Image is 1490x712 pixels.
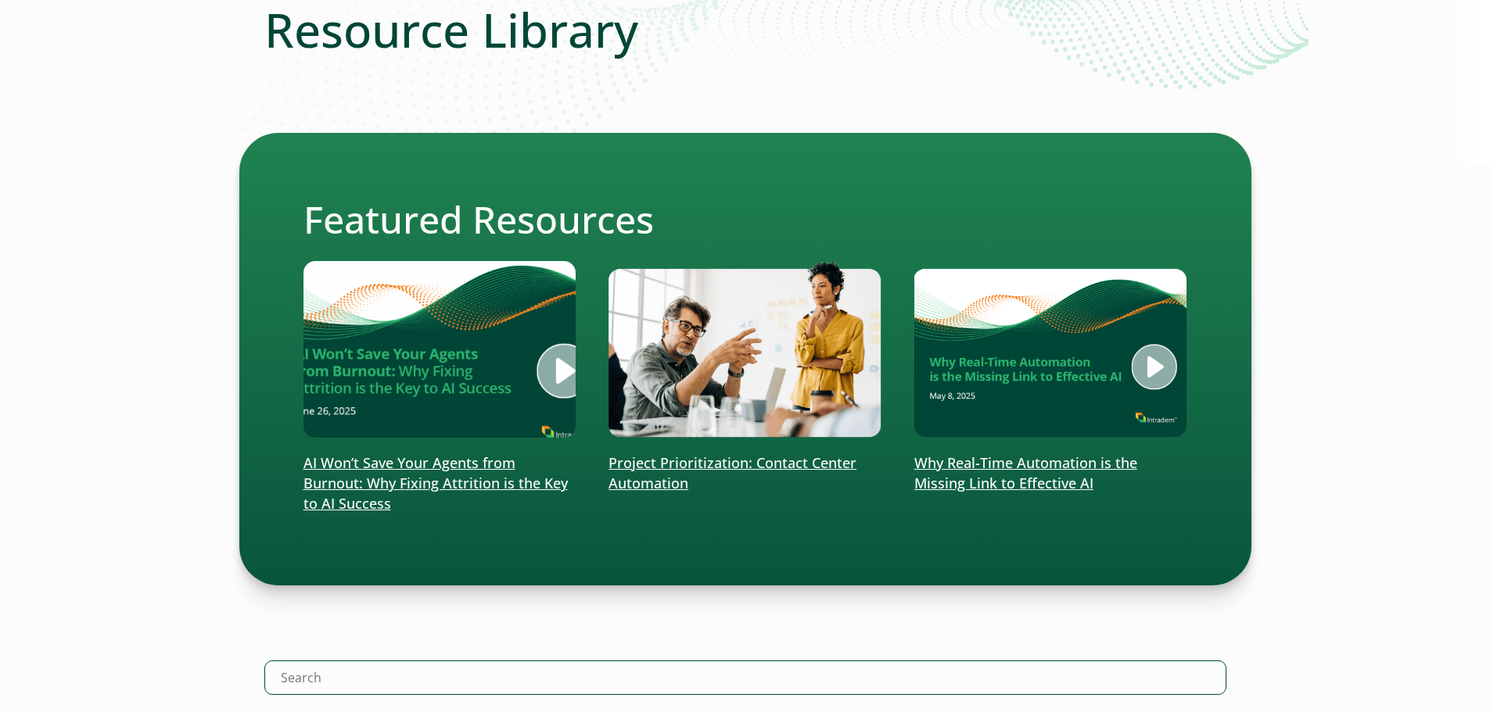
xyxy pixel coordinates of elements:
p: AI Won’t Save Your Agents from Burnout: Why Fixing Attrition is the Key to AI Success [303,453,576,514]
a: Project Prioritization: Contact Center Automation [609,261,881,494]
a: Why Real-Time Automation is the Missing Link to Effective AI [914,261,1187,494]
input: Search [264,660,1226,695]
p: Why Real-Time Automation is the Missing Link to Effective AI [914,453,1187,494]
h2: Featured Resources [303,197,1187,242]
a: AI Won’t Save Your Agents from Burnout: Why Fixing Attrition is the Key to AI Success [303,261,576,514]
p: Project Prioritization: Contact Center Automation [609,453,881,494]
h1: Resource Library [264,2,1226,58]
